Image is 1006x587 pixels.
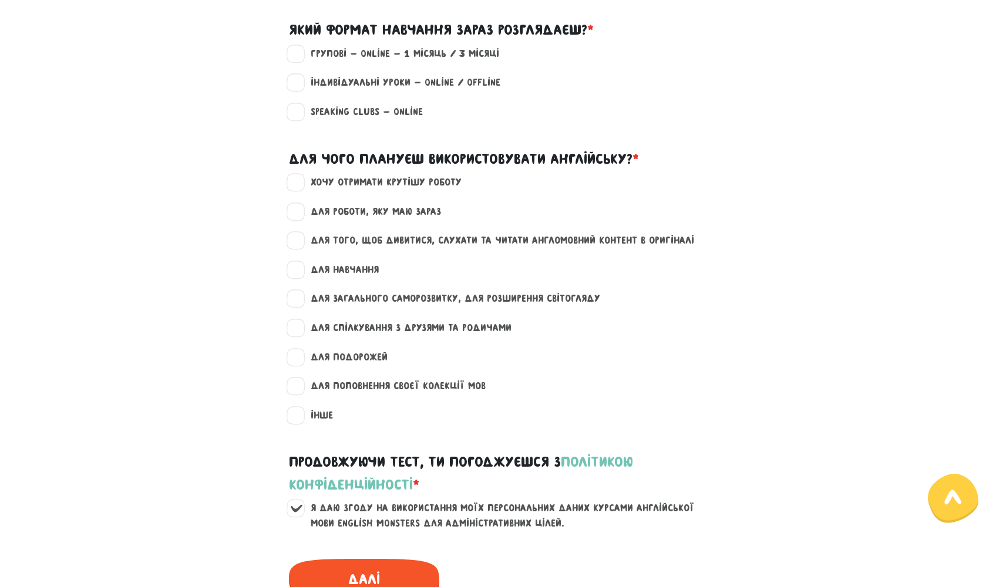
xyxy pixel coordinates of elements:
label: інше [301,408,333,423]
label: для навчання [301,262,379,278]
label: для подорожей [301,350,388,365]
label: для загального саморозвитку, для розширення світогляду [301,291,600,306]
label: Продовжуючи тест, ти погоджуєшся з [289,451,718,496]
label: хочу отримати крутішу роботу [301,175,462,190]
label: Який формат навчання зараз розглядаєш? [289,19,594,41]
label: Групові - Online - 1 місяць / 3 місяці [301,46,499,62]
label: для того, щоб дивитися, слухати та читати англомовний контент в оригіналі [301,233,694,248]
label: для роботи, яку маю зараз [301,204,441,220]
label: Speaking clubs - Online [301,104,423,120]
label: Індивідуальні уроки - Online / Offline [301,75,500,90]
label: Для чого плануєш використовувати англійську? [289,148,639,170]
label: для спілкування з друзями та родичами [301,321,512,336]
label: Я даю згоду на використання моїх персональних даних курсами англійської мови English Monsters для... [301,501,720,531]
a: політикою конфіденційності [289,454,633,492]
label: для поповнення своєї колекції мов [301,379,486,394]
